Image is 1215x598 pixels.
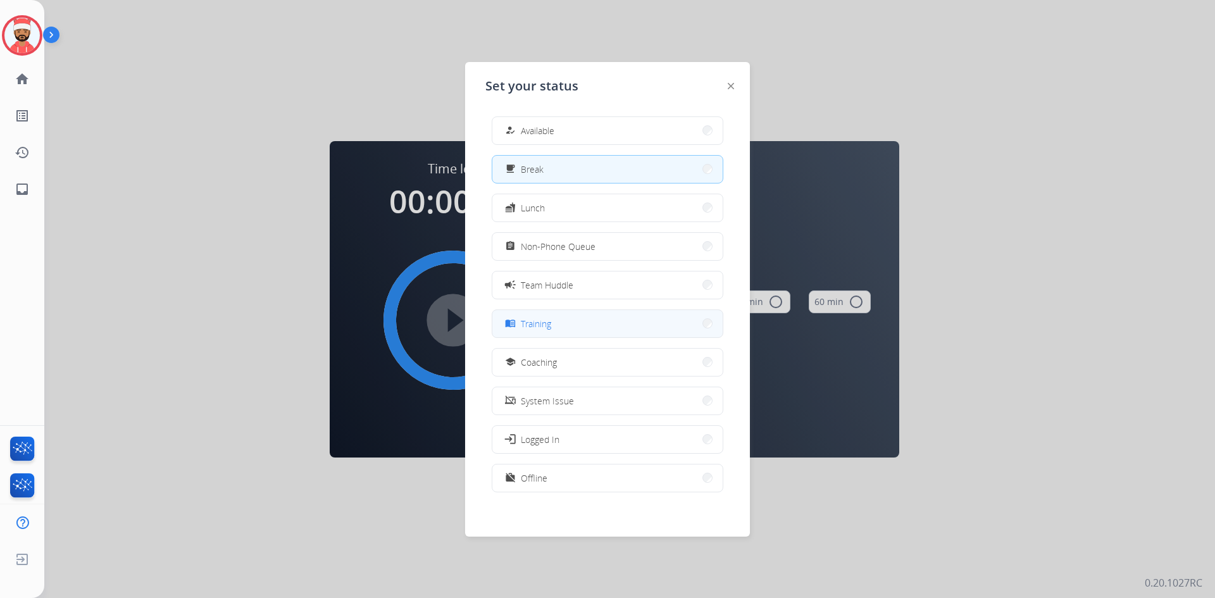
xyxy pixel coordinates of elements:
mat-icon: assignment [505,241,516,252]
mat-icon: fastfood [505,202,516,213]
img: avatar [4,18,40,53]
span: Non-Phone Queue [521,240,595,253]
button: Available [492,117,723,144]
mat-icon: history [15,145,30,160]
mat-icon: campaign [504,278,516,291]
mat-icon: login [504,433,516,445]
button: Team Huddle [492,271,723,299]
span: Lunch [521,201,545,215]
img: close-button [728,83,734,89]
span: Offline [521,471,547,485]
span: System Issue [521,394,574,408]
span: Set your status [485,77,578,95]
span: Logged In [521,433,559,446]
span: Available [521,124,554,137]
button: Offline [492,464,723,492]
mat-icon: free_breakfast [505,164,516,175]
span: Training [521,317,551,330]
mat-icon: school [505,357,516,368]
button: Logged In [492,426,723,453]
span: Coaching [521,356,557,369]
mat-icon: work_off [505,473,516,483]
button: Break [492,156,723,183]
mat-icon: phonelink_off [505,396,516,406]
mat-icon: how_to_reg [505,125,516,136]
p: 0.20.1027RC [1145,575,1202,590]
mat-icon: menu_book [505,318,516,329]
mat-icon: list_alt [15,108,30,123]
button: Coaching [492,349,723,376]
button: Training [492,310,723,337]
span: Break [521,163,544,176]
button: Non-Phone Queue [492,233,723,260]
button: Lunch [492,194,723,221]
mat-icon: inbox [15,182,30,197]
button: System Issue [492,387,723,414]
span: Team Huddle [521,278,573,292]
mat-icon: home [15,72,30,87]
